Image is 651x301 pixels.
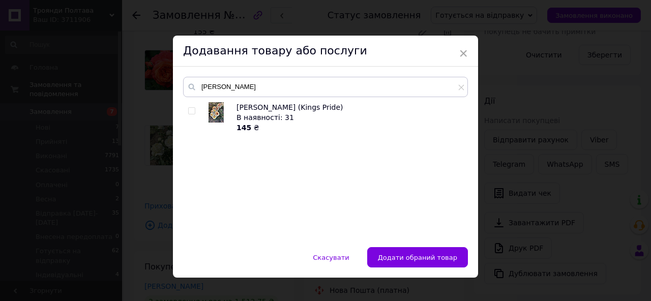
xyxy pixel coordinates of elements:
img: Кинг Прайд (Kings Pride) [209,102,224,123]
b: 145 [236,124,251,132]
span: Скасувати [313,254,349,261]
button: Скасувати [302,247,360,267]
input: Пошук за товарами та послугами [183,77,468,97]
button: Додати обраний товар [367,247,468,267]
span: Додати обраний товар [378,254,457,261]
div: ₴ [236,123,462,133]
div: В наявності: 31 [236,112,462,123]
div: Додавання товару або послуги [173,36,478,67]
span: × [459,45,468,62]
span: [PERSON_NAME] (Kings Pride) [236,103,343,111]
